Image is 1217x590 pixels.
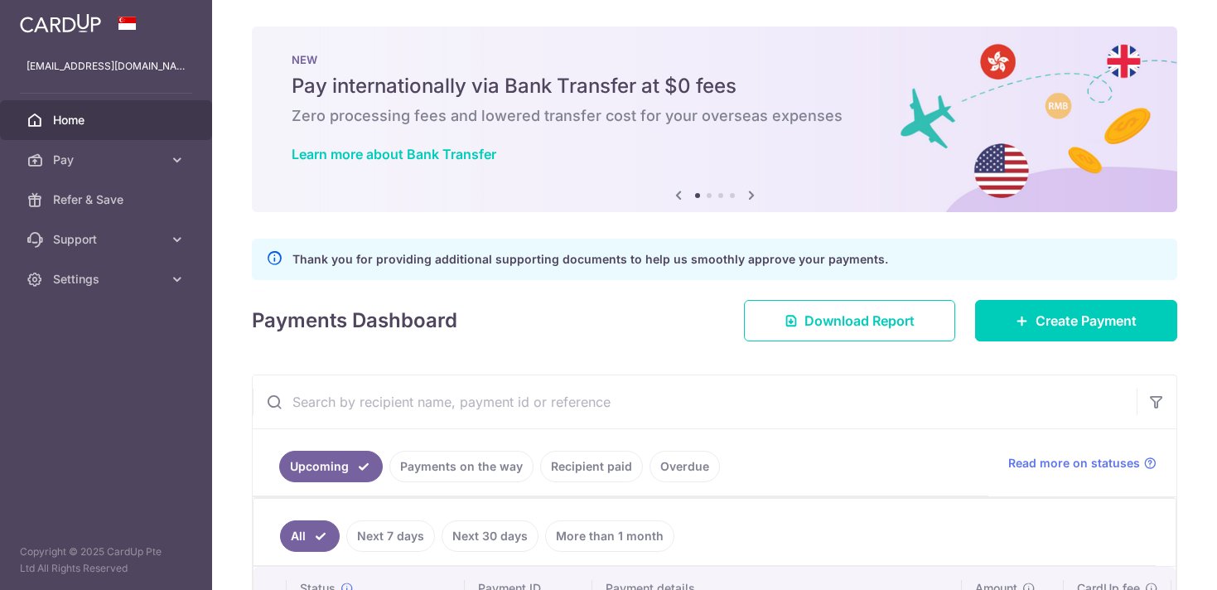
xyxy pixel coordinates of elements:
[442,520,538,552] a: Next 30 days
[20,13,101,33] img: CardUp
[545,520,674,552] a: More than 1 month
[53,191,162,208] span: Refer & Save
[1036,311,1137,331] span: Create Payment
[53,112,162,128] span: Home
[292,146,496,162] a: Learn more about Bank Transfer
[292,73,1137,99] h5: Pay internationally via Bank Transfer at $0 fees
[252,27,1177,212] img: Bank transfer banner
[744,300,955,341] a: Download Report
[975,300,1177,341] a: Create Payment
[279,451,383,482] a: Upcoming
[389,451,534,482] a: Payments on the way
[292,249,888,269] p: Thank you for providing additional supporting documents to help us smoothly approve your payments.
[346,520,435,552] a: Next 7 days
[27,58,186,75] p: [EMAIL_ADDRESS][DOMAIN_NAME]
[292,53,1137,66] p: NEW
[53,271,162,288] span: Settings
[1110,540,1200,582] iframe: Opens a widget where you can find more information
[1008,455,1140,472] span: Read more on statuses
[280,520,340,552] a: All
[253,375,1137,428] input: Search by recipient name, payment id or reference
[1008,455,1157,472] a: Read more on statuses
[53,152,162,168] span: Pay
[540,451,643,482] a: Recipient paid
[292,106,1137,126] h6: Zero processing fees and lowered transfer cost for your overseas expenses
[804,311,915,331] span: Download Report
[53,231,162,248] span: Support
[650,451,720,482] a: Overdue
[252,306,457,336] h4: Payments Dashboard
